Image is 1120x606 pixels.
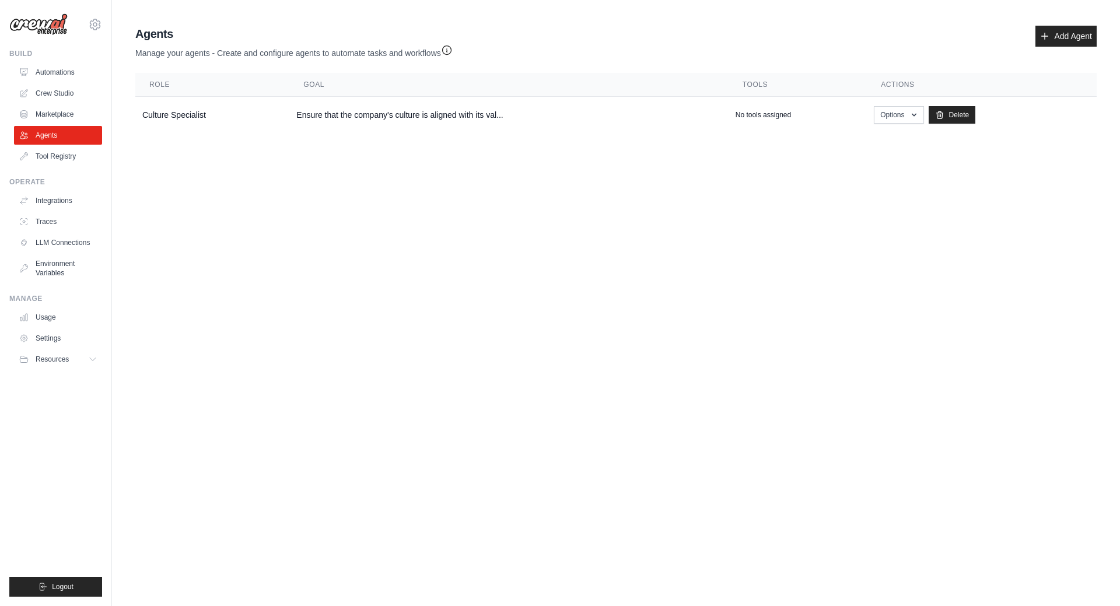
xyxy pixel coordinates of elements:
span: Logout [52,582,73,591]
span: Resources [36,355,69,364]
a: Traces [14,212,102,231]
a: Settings [14,329,102,348]
a: Delete [929,106,976,124]
p: Manage your agents - Create and configure agents to automate tasks and workflows [135,42,453,59]
a: Marketplace [14,105,102,124]
a: Agents [14,126,102,145]
th: Actions [867,73,1097,97]
a: Add Agent [1035,26,1097,47]
h2: Agents [135,26,453,42]
a: Integrations [14,191,102,210]
td: Culture Specialist [135,97,289,134]
th: Role [135,73,289,97]
a: Environment Variables [14,254,102,282]
a: LLM Connections [14,233,102,252]
td: Ensure that the company's culture is aligned with its val... [289,97,728,134]
button: Logout [9,577,102,597]
div: Build [9,49,102,58]
th: Goal [289,73,728,97]
th: Tools [729,73,867,97]
div: Manage [9,294,102,303]
a: Automations [14,63,102,82]
img: Logo [9,13,68,36]
button: Options [874,106,923,124]
a: Tool Registry [14,147,102,166]
a: Crew Studio [14,84,102,103]
div: Operate [9,177,102,187]
a: Usage [14,308,102,327]
button: Resources [14,350,102,369]
p: No tools assigned [736,110,791,120]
